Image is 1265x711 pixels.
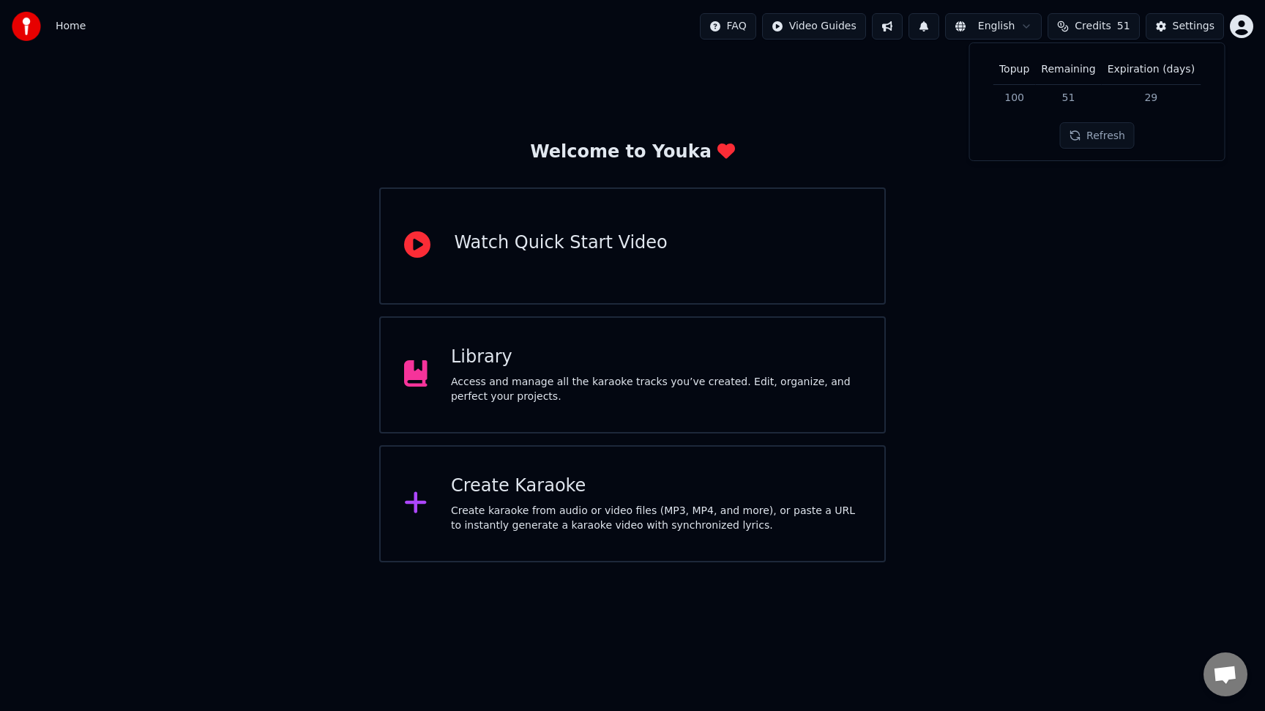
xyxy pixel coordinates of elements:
[454,231,667,255] div: Watch Quick Start Video
[762,13,866,40] button: Video Guides
[451,474,861,498] div: Create Karaoke
[451,375,861,404] div: Access and manage all the karaoke tracks you’ve created. Edit, organize, and perfect your projects.
[56,19,86,34] nav: breadcrumb
[1102,84,1201,111] td: 29
[451,346,861,369] div: Library
[12,12,41,41] img: youka
[1035,55,1101,84] th: Remaining
[993,84,1035,111] td: 100
[700,13,756,40] button: FAQ
[1204,652,1247,696] div: Open chat
[1048,13,1139,40] button: Credits51
[451,504,861,533] div: Create karaoke from audio or video files (MP3, MP4, and more), or paste a URL to instantly genera...
[1117,19,1130,34] span: 51
[530,141,735,164] div: Welcome to Youka
[1173,19,1214,34] div: Settings
[1035,84,1101,111] td: 51
[1146,13,1224,40] button: Settings
[1059,122,1135,149] button: Refresh
[1102,55,1201,84] th: Expiration (days)
[1075,19,1111,34] span: Credits
[56,19,86,34] span: Home
[993,55,1035,84] th: Topup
